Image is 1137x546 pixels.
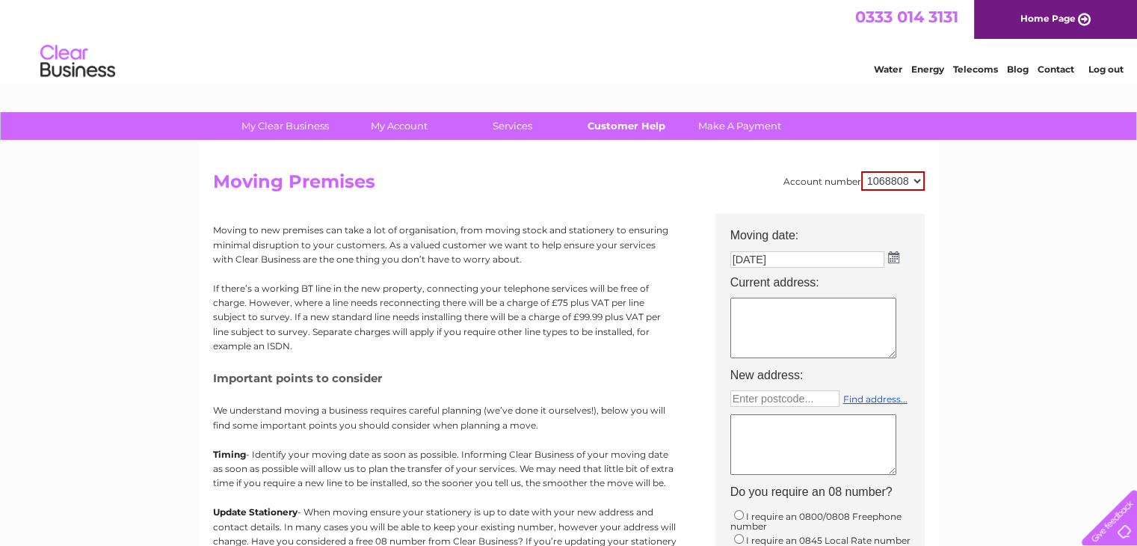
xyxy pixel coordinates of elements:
[783,171,925,191] div: Account number
[213,223,677,266] p: Moving to new premises can take a lot of organisation, from moving stock and stationery to ensuri...
[723,481,932,503] th: Do you require an 08 number?
[678,112,801,140] a: Make A Payment
[1038,64,1074,75] a: Contact
[213,449,246,460] b: Timing
[855,7,958,26] a: 0333 014 3131
[911,64,944,75] a: Energy
[874,64,902,75] a: Water
[843,393,908,405] a: Find address...
[723,214,932,247] th: Moving date:
[564,112,688,140] a: Customer Help
[1007,64,1029,75] a: Blog
[888,251,899,263] img: ...
[213,506,298,518] b: Update Stationery
[213,281,677,353] p: If there’s a working BT line in the new property, connecting your telephone services will be free...
[1088,64,1123,75] a: Log out
[723,364,932,387] th: New address:
[451,112,574,140] a: Services
[40,39,116,85] img: logo.png
[337,112,460,140] a: My Account
[224,112,347,140] a: My Clear Business
[213,447,677,491] p: - Identify your moving date as soon as possible. Informing Clear Business of your moving date as ...
[213,171,925,200] h2: Moving Premises
[213,403,677,432] p: We understand moving a business requires careful planning (we’ve done it ourselves!), below you w...
[723,272,932,294] th: Current address:
[213,372,677,384] h5: Important points to consider
[953,64,998,75] a: Telecoms
[216,8,922,73] div: Clear Business is a trading name of Verastar Limited (registered in [GEOGRAPHIC_DATA] No. 3667643...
